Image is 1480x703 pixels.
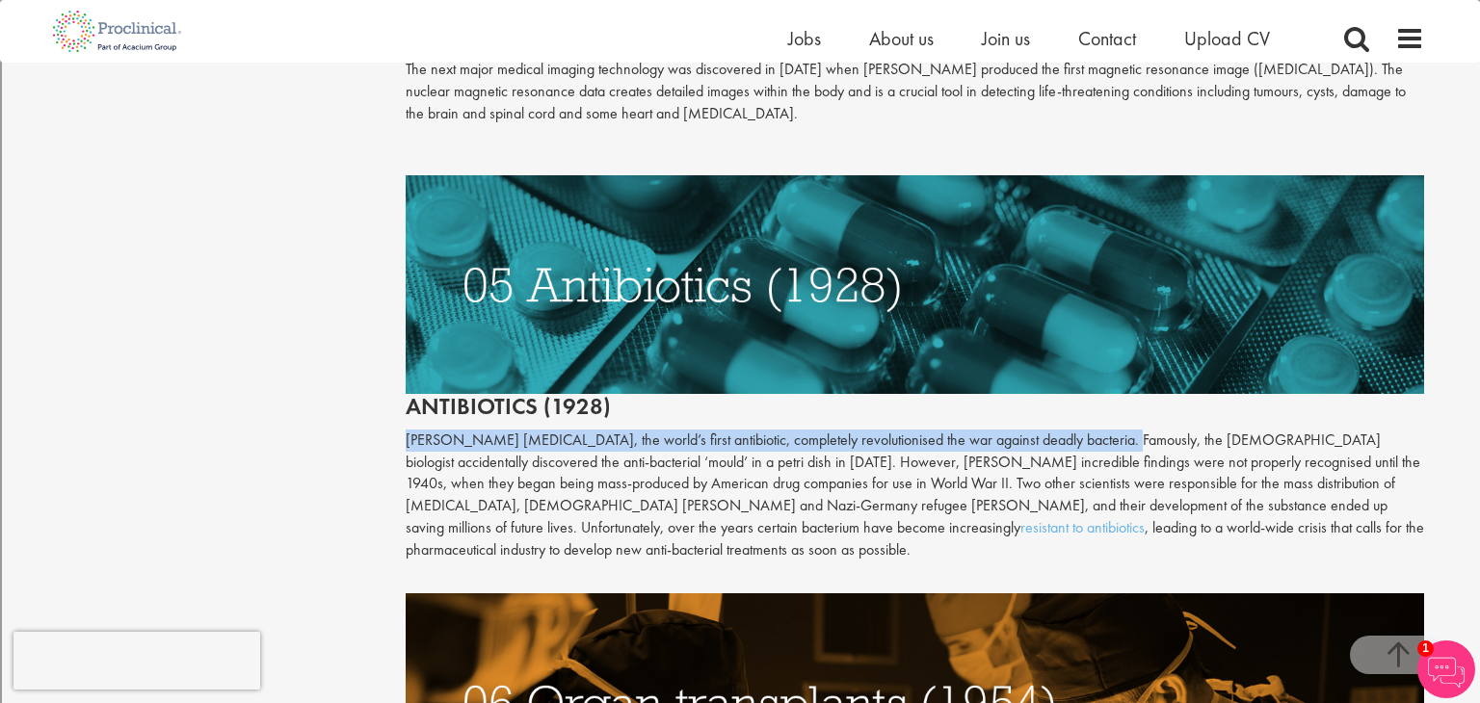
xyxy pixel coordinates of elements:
[1417,640,1434,657] span: 1
[869,26,934,51] a: About us
[8,132,1472,149] div: Sign out
[8,45,1472,63] div: Sort A > Z
[1184,26,1270,51] a: Upload CV
[982,26,1030,51] a: Join us
[8,97,1472,115] div: Delete
[788,26,821,51] a: Jobs
[8,115,1472,132] div: Options
[8,63,1472,80] div: Sort New > Old
[1417,640,1475,698] img: Chatbot
[8,8,403,25] div: Home
[8,80,1472,97] div: Move To ...
[1078,26,1136,51] a: Contact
